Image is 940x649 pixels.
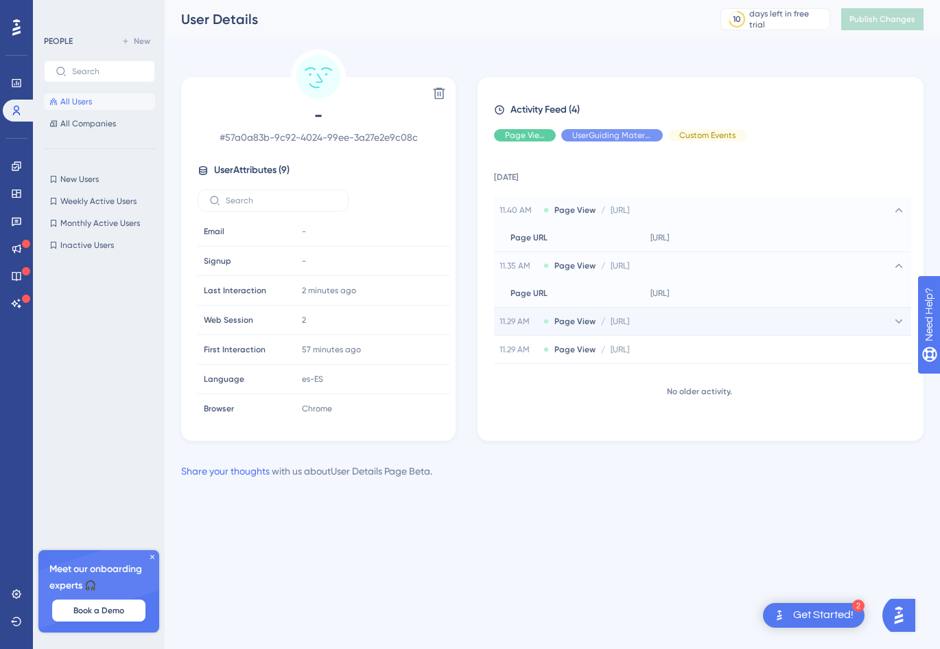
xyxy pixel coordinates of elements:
[204,315,253,326] span: Web Session
[32,3,86,20] span: Need Help?
[134,36,150,47] span: New
[601,205,605,216] span: /
[204,403,234,414] span: Browser
[841,8,924,30] button: Publish Changes
[181,10,686,29] div: User Details
[554,205,596,216] span: Page View
[554,316,596,327] span: Page View
[302,374,323,385] span: es-ES
[554,344,596,355] span: Page View
[494,152,911,196] td: [DATE]
[572,130,652,141] span: UserGuiding Material
[72,67,143,76] input: Search
[500,205,538,216] span: 11.40 AM
[117,33,155,49] button: New
[204,255,231,266] span: Signup
[60,196,137,207] span: Weekly Active Users
[554,260,596,271] span: Page View
[204,226,224,237] span: Email
[500,344,538,355] span: 11.29 AM
[611,205,629,216] span: [URL]
[510,232,548,243] span: Page URL
[60,218,140,229] span: Monthly Active Users
[198,104,439,126] span: -
[679,130,736,141] span: Custom Events
[793,608,854,623] div: Get Started!
[302,315,306,326] span: 2
[52,600,145,622] button: Book a Demo
[302,255,306,266] span: -
[302,345,361,354] time: 57 minutes ago
[181,466,270,477] a: Share your thoughts
[302,226,306,237] span: -
[49,561,148,594] span: Meet our onboarding experts 🎧
[60,96,92,107] span: All Users
[44,115,155,132] button: All Companies
[60,174,99,185] span: New Users
[500,316,538,327] span: 11.29 AM
[510,288,548,299] span: Page URL
[601,344,605,355] span: /
[510,102,580,118] span: Activity Feed (4)
[882,595,924,636] iframe: UserGuiding AI Assistant Launcher
[505,130,545,141] span: Page View
[500,260,538,271] span: 11.35 AM
[44,171,155,187] button: New Users
[204,374,244,385] span: Language
[60,240,114,251] span: Inactive Users
[494,386,904,397] div: No older activity.
[226,196,337,205] input: Search
[214,162,290,179] span: User Attributes ( 9 )
[611,260,629,271] span: [URL]
[302,403,332,414] span: Chrome
[73,605,124,616] span: Book a Demo
[763,603,865,628] div: Open Get Started! checklist, remaining modules: 2
[302,286,356,295] time: 2 minutes ago
[601,316,605,327] span: /
[611,316,629,327] span: [URL]
[44,215,155,231] button: Monthly Active Users
[650,288,669,299] span: [URL]
[181,463,432,479] div: with us about User Details Page Beta .
[611,344,629,355] span: [URL]
[44,36,73,47] div: PEOPLE
[852,600,865,612] div: 2
[204,344,266,355] span: First Interaction
[60,118,116,129] span: All Companies
[44,93,155,110] button: All Users
[771,607,788,624] img: launcher-image-alternative-text
[601,260,605,271] span: /
[204,285,266,296] span: Last Interaction
[44,193,155,209] button: Weekly Active Users
[650,232,669,243] span: [URL]
[44,237,155,253] button: Inactive Users
[849,14,915,25] span: Publish Changes
[198,129,439,146] span: # 57a0a83b-9c92-4024-99ee-3a27e2e9c08c
[749,8,825,30] div: days left in free trial
[733,14,741,25] div: 10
